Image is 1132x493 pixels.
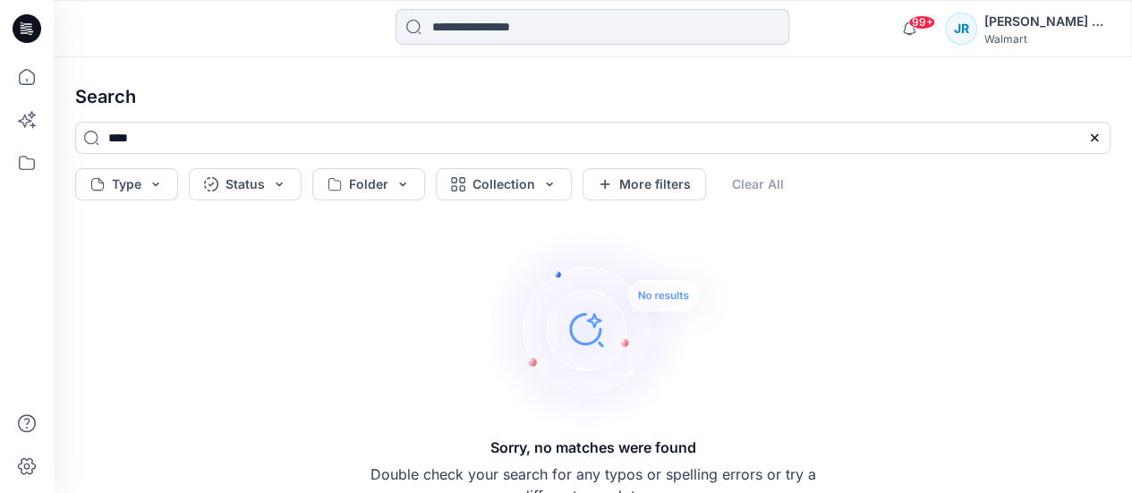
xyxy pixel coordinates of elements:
div: [PERSON_NAME] Ram [984,11,1110,32]
img: Sorry, no matches were found [482,222,733,437]
button: Collection [436,168,572,200]
span: 99+ [908,15,935,30]
button: More filters [583,168,706,200]
div: Walmart [984,32,1110,46]
div: JR [945,13,977,45]
button: Status [189,168,302,200]
button: Type [75,168,178,200]
button: Folder [312,168,425,200]
h4: Search [61,72,1125,122]
h5: Sorry, no matches were found [490,437,696,458]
